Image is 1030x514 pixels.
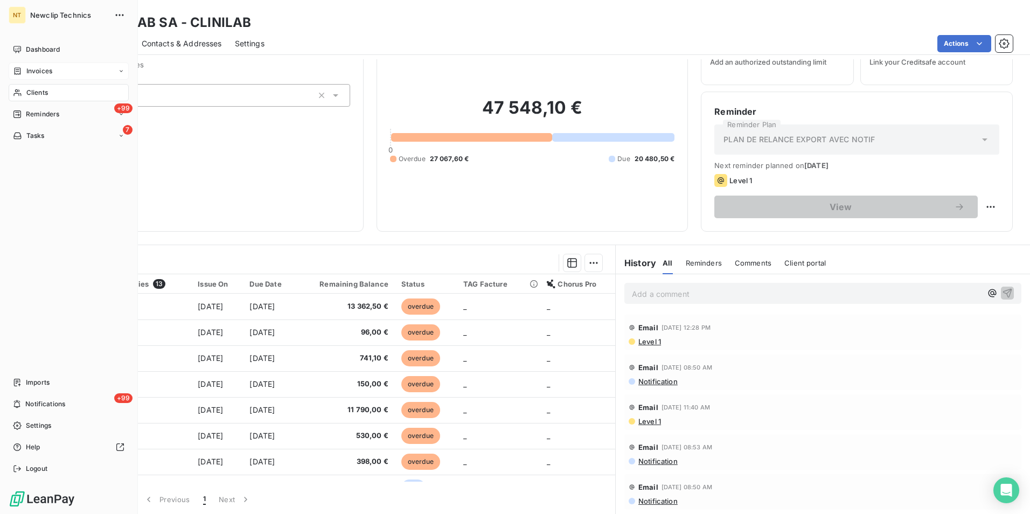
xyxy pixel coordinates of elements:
[26,88,48,98] span: Clients
[153,279,165,289] span: 13
[26,464,47,474] span: Logout
[198,328,223,337] span: [DATE]
[198,457,223,466] span: [DATE]
[637,337,661,346] span: Level 1
[114,103,133,113] span: +99
[869,58,965,66] span: Link your Creditsafe account
[638,363,658,372] span: Email
[303,379,388,390] span: 150,00 €
[30,11,108,19] span: Newclip Technics
[714,105,999,118] h6: Reminder
[303,353,388,364] span: 741,10 €
[198,405,223,414] span: [DATE]
[249,280,290,288] div: Due Date
[25,399,65,409] span: Notifications
[249,405,275,414] span: [DATE]
[710,58,826,66] span: Add an authorized outstanding limit
[123,125,133,135] span: 7
[26,131,45,141] span: Tasks
[662,484,712,490] span: [DATE] 08:50 AM
[235,38,265,49] span: Settings
[303,405,388,415] span: 11 790,00 €
[463,280,534,288] div: TAG Facture
[401,454,440,470] span: overdue
[463,328,467,337] span: _
[401,350,440,366] span: overdue
[547,328,550,337] span: _
[547,353,550,363] span: _
[249,431,275,440] span: [DATE]
[26,66,52,76] span: Invoices
[95,13,251,32] h3: CLINILAB SA - CLINILAB
[637,497,678,505] span: Notification
[727,203,954,211] span: View
[198,431,223,440] span: [DATE]
[638,483,658,491] span: Email
[401,376,440,392] span: overdue
[637,417,661,426] span: Level 1
[401,324,440,341] span: overdue
[197,488,212,511] button: 1
[463,302,467,311] span: _
[638,323,658,332] span: Email
[993,477,1019,503] div: Open Intercom Messenger
[638,403,658,412] span: Email
[303,327,388,338] span: 96,00 €
[463,379,467,388] span: _
[547,431,550,440] span: _
[616,256,656,269] h6: History
[663,259,672,267] span: All
[401,480,426,496] span: due
[249,379,275,388] span: [DATE]
[26,421,51,430] span: Settings
[804,161,829,170] span: [DATE]
[114,393,133,403] span: +99
[547,302,550,311] span: _
[198,353,223,363] span: [DATE]
[637,377,678,386] span: Notification
[662,364,712,371] span: [DATE] 08:50 AM
[26,442,40,452] span: Help
[401,402,440,418] span: overdue
[212,488,257,511] button: Next
[617,154,630,164] span: Due
[9,439,129,456] a: Help
[463,405,467,414] span: _
[26,45,60,54] span: Dashboard
[937,35,991,52] button: Actions
[735,259,771,267] span: Comments
[198,280,236,288] div: Issue On
[547,379,550,388] span: _
[9,6,26,24] div: NT
[463,457,467,466] span: _
[388,145,393,154] span: 0
[87,60,350,75] span: Client Properties
[303,430,388,441] span: 530,00 €
[714,196,978,218] button: View
[547,405,550,414] span: _
[729,176,752,185] span: Level 1
[401,280,450,288] div: Status
[390,97,675,129] h2: 47 548,10 €
[249,302,275,311] span: [DATE]
[635,154,675,164] span: 20 480,50 €
[249,353,275,363] span: [DATE]
[401,428,440,444] span: overdue
[198,302,223,311] span: [DATE]
[662,444,712,450] span: [DATE] 08:53 AM
[26,109,59,119] span: Reminders
[463,353,467,363] span: _
[638,443,658,452] span: Email
[137,488,197,511] button: Previous
[303,301,388,312] span: 13 362,50 €
[26,378,50,387] span: Imports
[547,457,550,466] span: _
[399,154,426,164] span: Overdue
[303,456,388,467] span: 398,00 €
[547,280,609,288] div: Chorus Pro
[401,298,440,315] span: overdue
[9,490,75,508] img: Logo LeanPay
[203,494,206,505] span: 1
[303,280,388,288] div: Remaining Balance
[249,457,275,466] span: [DATE]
